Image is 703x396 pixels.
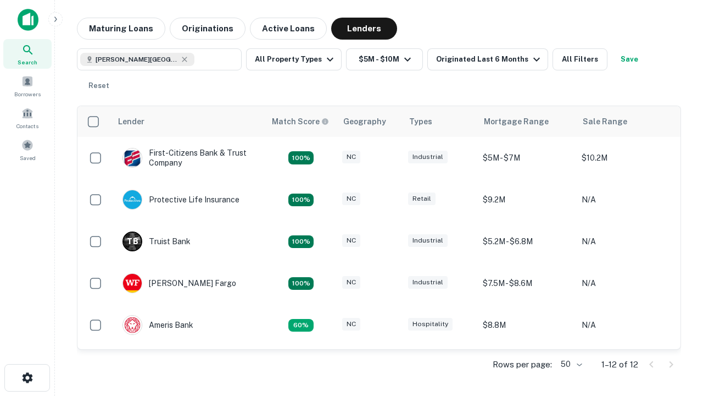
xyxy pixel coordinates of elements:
[493,358,552,371] p: Rows per page:
[3,103,52,133] a: Contacts
[123,274,142,293] img: picture
[3,71,52,101] a: Borrowers
[427,48,548,70] button: Originated Last 6 Months
[77,18,165,40] button: Maturing Loans
[111,106,265,137] th: Lender
[477,179,576,221] td: $9.2M
[118,115,144,128] div: Lender
[288,277,314,290] div: Matching Properties: 2, hasApolloMatch: undefined
[123,148,142,167] img: picture
[265,106,337,137] th: Capitalize uses an advanced AI algorithm to match your search with the best lender. The match sco...
[342,151,360,163] div: NC
[576,346,675,388] td: N/A
[576,137,675,179] td: $10.2M
[576,179,675,221] td: N/A
[484,115,549,128] div: Mortgage Range
[342,276,360,289] div: NC
[576,221,675,262] td: N/A
[408,151,448,163] div: Industrial
[343,115,386,128] div: Geography
[342,193,360,205] div: NC
[331,18,397,40] button: Lenders
[288,235,314,249] div: Matching Properties: 3, hasApolloMatch: undefined
[122,315,193,335] div: Ameris Bank
[403,106,477,137] th: Types
[477,304,576,346] td: $8.8M
[648,273,703,326] iframe: Chat Widget
[346,48,423,70] button: $5M - $10M
[96,54,178,64] span: [PERSON_NAME][GEOGRAPHIC_DATA], [GEOGRAPHIC_DATA]
[477,262,576,304] td: $7.5M - $8.6M
[477,106,576,137] th: Mortgage Range
[123,190,142,209] img: picture
[3,135,52,164] a: Saved
[14,90,41,98] span: Borrowers
[408,234,448,247] div: Industrial
[576,106,675,137] th: Sale Range
[477,221,576,262] td: $5.2M - $6.8M
[408,193,436,205] div: Retail
[122,148,254,168] div: First-citizens Bank & Trust Company
[272,116,329,128] div: Capitalize uses an advanced AI algorithm to match your search with the best lender. The match sco...
[81,75,116,97] button: Reset
[477,137,576,179] td: $5M - $7M
[408,318,453,331] div: Hospitality
[576,304,675,346] td: N/A
[477,346,576,388] td: $9.2M
[601,358,638,371] p: 1–12 of 12
[20,153,36,162] span: Saved
[408,276,448,289] div: Industrial
[272,116,327,128] h6: Match Score
[288,194,314,207] div: Matching Properties: 2, hasApolloMatch: undefined
[409,115,432,128] div: Types
[342,234,360,247] div: NC
[16,122,38,130] span: Contacts
[18,9,38,31] img: capitalize-icon.png
[556,356,584,372] div: 50
[122,190,239,210] div: Protective Life Insurance
[436,53,543,66] div: Originated Last 6 Months
[612,48,647,70] button: Save your search to get updates of matches that match your search criteria.
[583,115,627,128] div: Sale Range
[123,316,142,334] img: picture
[246,48,342,70] button: All Property Types
[122,232,191,251] div: Truist Bank
[288,319,314,332] div: Matching Properties: 1, hasApolloMatch: undefined
[170,18,246,40] button: Originations
[3,39,52,69] a: Search
[576,262,675,304] td: N/A
[342,318,360,331] div: NC
[18,58,37,67] span: Search
[337,106,403,137] th: Geography
[553,48,607,70] button: All Filters
[288,151,314,164] div: Matching Properties: 2, hasApolloMatch: undefined
[250,18,327,40] button: Active Loans
[122,273,236,293] div: [PERSON_NAME] Fargo
[127,236,138,248] p: T B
